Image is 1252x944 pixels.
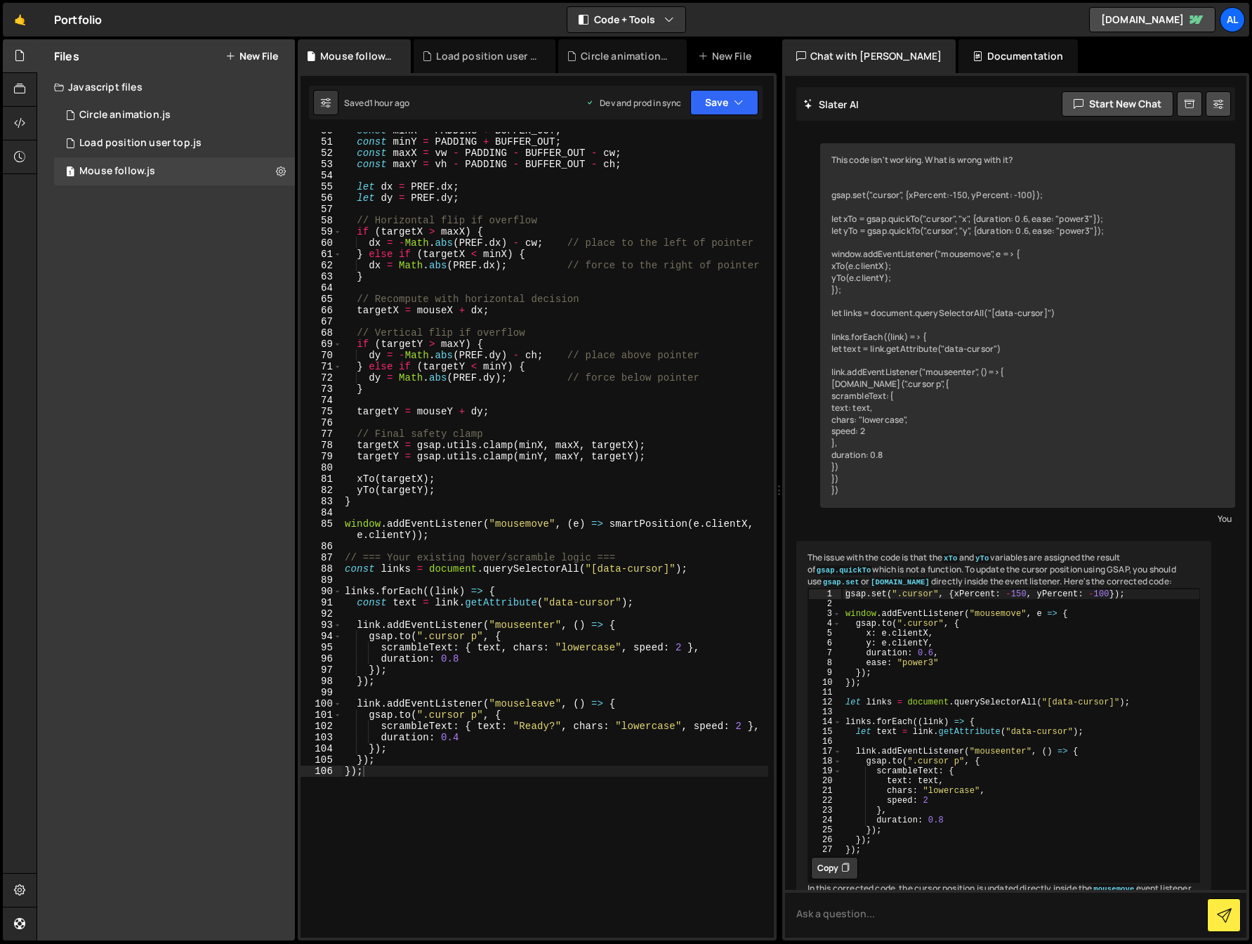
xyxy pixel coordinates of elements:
[301,350,342,361] div: 70
[301,541,342,552] div: 86
[1089,7,1215,32] a: [DOMAIN_NAME]
[803,98,859,111] h2: Slater AI
[974,553,990,563] code: yTo
[567,7,685,32] button: Code + Tools
[809,796,841,806] div: 22
[301,226,342,237] div: 59
[301,215,342,226] div: 58
[301,766,342,777] div: 106
[301,271,342,282] div: 63
[869,577,931,587] code: [DOMAIN_NAME]
[301,664,342,676] div: 97
[301,136,342,147] div: 51
[301,372,342,383] div: 72
[301,608,342,619] div: 92
[301,518,342,541] div: 85
[301,575,342,586] div: 89
[809,776,841,786] div: 20
[809,678,841,688] div: 10
[782,39,956,73] div: Chat with [PERSON_NAME]
[301,451,342,462] div: 79
[811,857,858,879] button: Copy
[54,11,102,28] div: Portfolio
[54,101,295,129] div: 16520/44831.js
[344,97,409,109] div: Saved
[301,170,342,181] div: 54
[301,473,342,485] div: 81
[809,747,841,756] div: 17
[301,485,342,496] div: 82
[301,204,342,215] div: 57
[301,732,342,743] div: 103
[809,815,841,825] div: 24
[1220,7,1245,32] div: Al
[301,383,342,395] div: 73
[301,237,342,249] div: 60
[301,417,342,428] div: 76
[809,717,841,727] div: 14
[301,305,342,316] div: 66
[301,282,342,294] div: 64
[436,49,539,63] div: Load position user top.js
[320,49,394,63] div: Mouse follow.js
[586,97,681,109] div: Dev and prod in sync
[301,192,342,204] div: 56
[809,589,841,599] div: 1
[37,73,295,101] div: Javascript files
[301,698,342,709] div: 100
[809,786,841,796] div: 21
[809,737,841,747] div: 16
[79,137,202,150] div: Load position user top.js
[301,440,342,451] div: 78
[809,707,841,717] div: 13
[301,631,342,642] div: 94
[809,688,841,697] div: 11
[66,167,74,178] span: 1
[809,766,841,776] div: 19
[698,49,757,63] div: New File
[225,51,278,62] button: New File
[301,406,342,417] div: 75
[301,181,342,192] div: 55
[822,577,861,587] code: gsap.set
[301,428,342,440] div: 77
[1092,884,1135,894] code: mousemove
[301,754,342,766] div: 105
[809,648,841,658] div: 7
[958,39,1077,73] div: Documentation
[301,159,342,170] div: 53
[301,294,342,305] div: 65
[301,709,342,721] div: 101
[301,743,342,754] div: 104
[301,496,342,507] div: 83
[809,629,841,638] div: 5
[809,756,841,766] div: 18
[809,638,841,648] div: 6
[301,462,342,473] div: 80
[301,552,342,563] div: 87
[54,157,295,185] div: 16520/44871.js
[301,361,342,372] div: 71
[809,658,841,668] div: 8
[301,653,342,664] div: 96
[809,845,841,855] div: 27
[301,260,342,271] div: 62
[809,806,841,815] div: 23
[79,165,155,178] div: Mouse follow.js
[809,668,841,678] div: 9
[824,511,1232,526] div: You
[301,316,342,327] div: 67
[809,619,841,629] div: 4
[79,109,171,122] div: Circle animation.js
[942,553,958,563] code: xTo
[301,249,342,260] div: 61
[581,49,669,63] div: Circle animation.js
[809,599,841,609] div: 2
[301,642,342,653] div: 95
[301,721,342,732] div: 102
[301,147,342,159] div: 52
[809,727,841,737] div: 15
[301,619,342,631] div: 93
[809,835,841,845] div: 26
[3,3,37,37] a: 🤙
